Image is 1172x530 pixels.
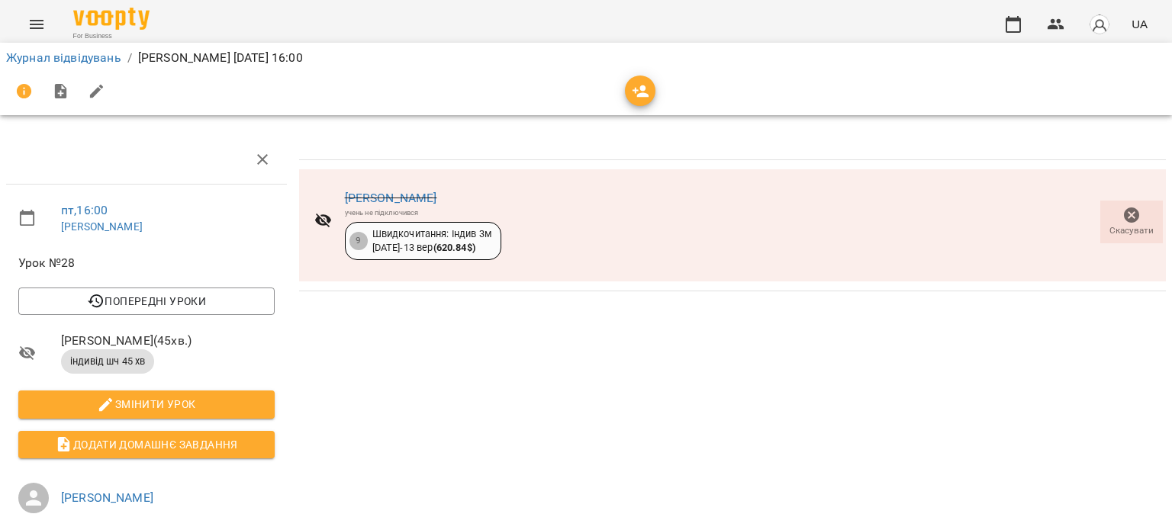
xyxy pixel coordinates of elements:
a: [PERSON_NAME] [61,490,153,505]
span: UA [1132,16,1148,32]
nav: breadcrumb [6,49,1166,67]
span: Додати домашнє завдання [31,435,262,454]
div: Швидкочитання: Індив 3м [DATE] - 13 вер [372,227,491,255]
li: / [127,49,132,67]
button: Змінити урок [18,390,275,418]
div: 9 [349,232,368,250]
a: Журнал відвідувань [6,50,121,65]
img: Voopty Logo [73,8,150,30]
img: avatar_s.png [1089,14,1110,35]
span: індивід шч 45 хв [61,355,154,368]
a: пт , 16:00 [61,203,108,217]
span: Змінити урок [31,395,262,413]
a: [PERSON_NAME] [61,220,143,233]
button: Скасувати [1100,201,1163,243]
a: [PERSON_NAME] [345,191,437,205]
p: [PERSON_NAME] [DATE] 16:00 [138,49,303,67]
b: ( 620.84 $ ) [433,242,475,253]
span: Урок №28 [18,254,275,272]
span: Скасувати [1109,224,1154,237]
span: [PERSON_NAME] ( 45 хв. ) [61,332,275,350]
div: учень не підключився [345,207,501,217]
button: UA [1125,10,1154,38]
button: Menu [18,6,55,43]
span: For Business [73,31,150,41]
button: Попередні уроки [18,287,275,315]
span: Попередні уроки [31,292,262,310]
button: Додати домашнє завдання [18,431,275,458]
